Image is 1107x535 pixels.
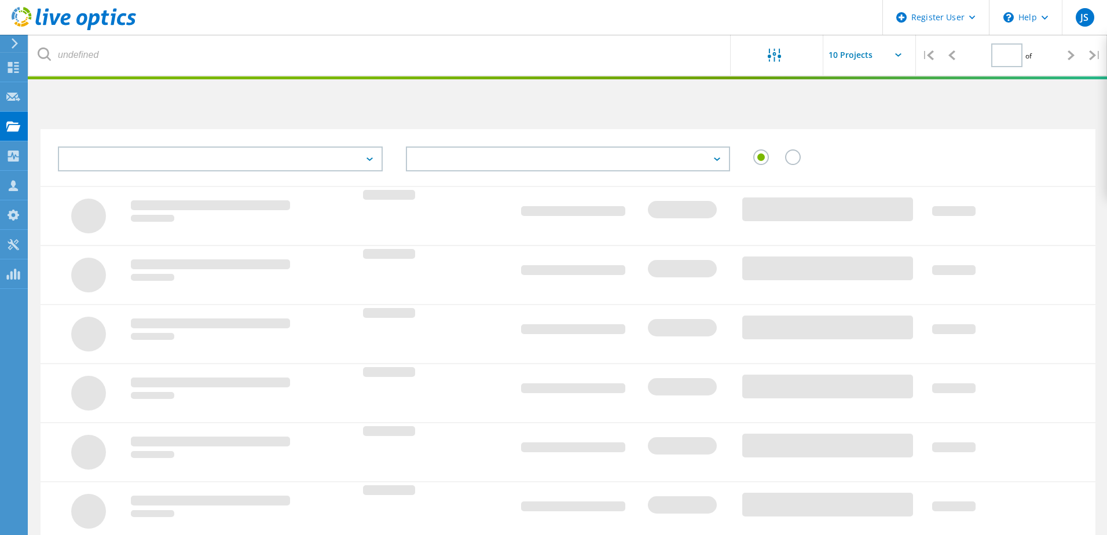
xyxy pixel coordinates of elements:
[1080,13,1088,22] span: JS
[1083,35,1107,76] div: |
[29,35,731,75] input: undefined
[916,35,940,76] div: |
[1003,12,1014,23] svg: \n
[1025,51,1032,61] span: of
[12,24,136,32] a: Live Optics Dashboard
